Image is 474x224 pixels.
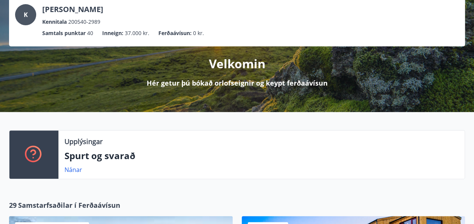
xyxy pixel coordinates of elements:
p: Ferðaávísun : [158,29,192,37]
span: K [24,11,28,19]
span: 200540-2989 [68,18,100,26]
p: Hér getur þú bókað orlofseignir og keypt ferðaávísun [147,78,328,88]
span: Samstarfsaðilar í Ferðaávísun [18,200,120,210]
p: Kennitala [42,18,67,26]
span: 0 kr. [193,29,204,37]
p: Spurt og svarað [64,149,459,162]
p: Inneign : [102,29,123,37]
p: Samtals punktar [42,29,86,37]
p: [PERSON_NAME] [42,4,103,15]
span: 40 [87,29,93,37]
span: 37.000 kr. [125,29,149,37]
a: Nánar [64,166,82,174]
span: 29 [9,200,17,210]
p: Upplýsingar [64,137,103,146]
p: Velkomin [209,55,265,72]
